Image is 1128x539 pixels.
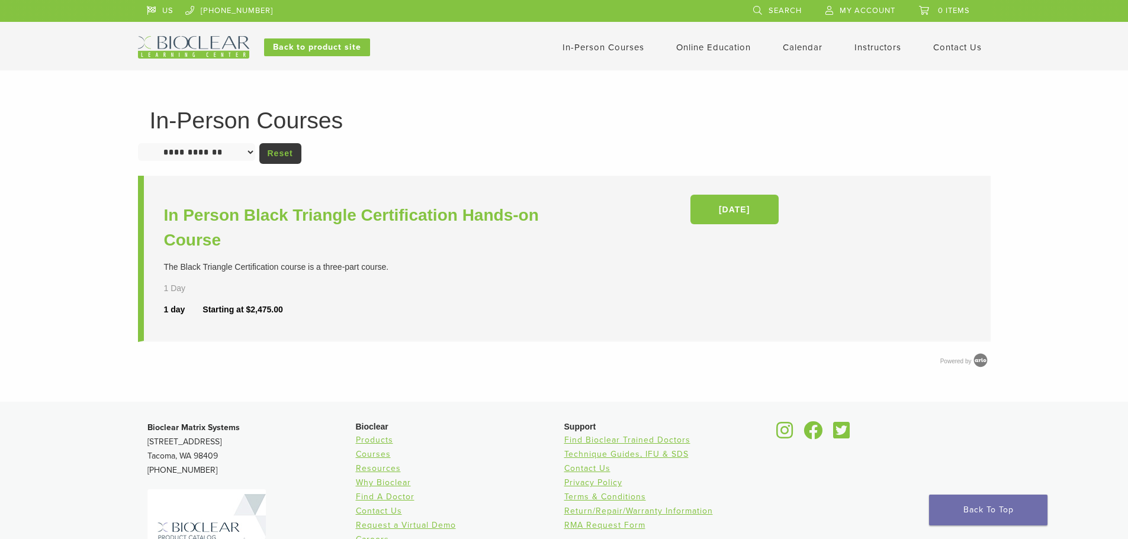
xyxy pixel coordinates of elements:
a: Instructors [854,42,901,53]
a: Products [356,435,393,445]
strong: Bioclear Matrix Systems [147,422,240,433]
a: Find Bioclear Trained Doctors [564,435,690,445]
img: Arlo training & Event Software [972,351,989,369]
a: [DATE] [690,195,779,224]
div: Starting at $2,475.00 [203,304,282,316]
span: 0 items [938,6,970,15]
span: Support [564,422,596,431]
img: Bioclear [138,36,249,59]
div: The Black Triangle Certification course is a three-part course. [164,261,567,273]
div: 1 Day [164,282,224,295]
a: In Person Black Triangle Certification Hands-on Course [164,203,567,253]
p: [STREET_ADDRESS] Tacoma, WA 98409 [PHONE_NUMBER] [147,421,356,477]
h1: In-Person Courses [150,109,979,132]
a: RMA Request Form [564,520,645,530]
a: Reset [259,143,301,164]
span: My Account [840,6,895,15]
a: Back To Top [929,495,1047,525]
a: Bioclear [773,428,798,440]
a: Contact Us [564,463,610,473]
div: 1 day [164,304,203,316]
a: Return/Repair/Warranty Information [564,506,713,516]
a: Contact Us [933,42,982,53]
a: Calendar [783,42,822,53]
a: Bioclear [830,428,854,440]
a: Online Education [676,42,751,53]
a: Request a Virtual Demo [356,520,456,530]
a: Courses [356,449,391,459]
a: Contact Us [356,506,402,516]
a: Privacy Policy [564,477,622,488]
a: Terms & Conditions [564,492,646,502]
a: Back to product site [264,38,370,56]
a: Resources [356,463,401,473]
a: In-Person Courses [563,42,644,53]
span: Bioclear [356,422,388,431]
a: Technique Guides, IFU & SDS [564,449,689,459]
a: Why Bioclear [356,477,411,488]
a: Bioclear [800,428,827,440]
a: Find A Doctor [356,492,414,502]
a: Powered by [940,358,991,364]
span: Search [769,6,802,15]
